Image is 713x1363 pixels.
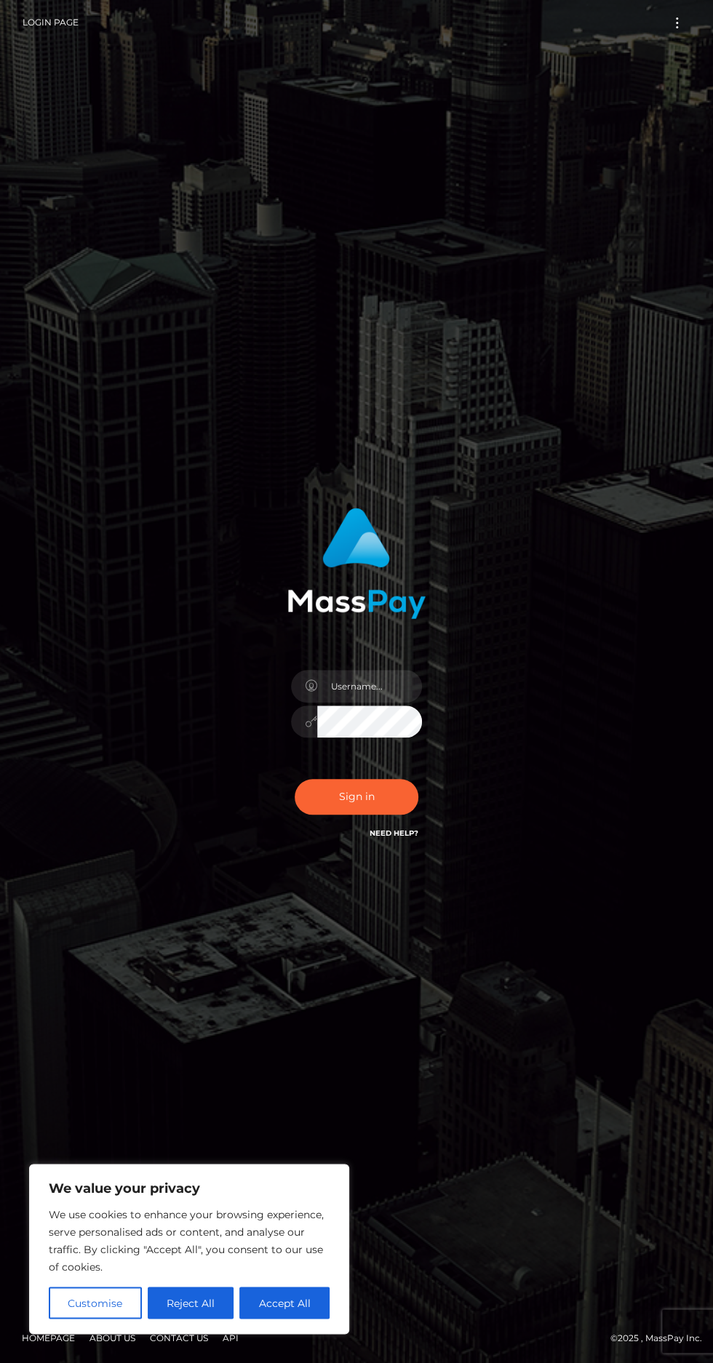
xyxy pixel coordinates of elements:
div: © 2025 , MassPay Inc. [11,1330,702,1346]
img: MassPay Login [287,508,426,619]
button: Accept All [239,1287,330,1319]
button: Toggle navigation [664,13,690,33]
p: We value your privacy [49,1179,330,1196]
button: Sign in [295,779,418,815]
a: Contact Us [144,1326,214,1348]
input: Username... [317,670,422,703]
a: Login Page [23,7,79,38]
a: API [217,1326,244,1348]
button: Reject All [148,1287,234,1319]
a: Homepage [16,1326,81,1348]
button: Customise [49,1287,142,1319]
div: We value your privacy [29,1164,349,1334]
p: We use cookies to enhance your browsing experience, serve personalised ads or content, and analys... [49,1205,330,1275]
a: Need Help? [370,828,418,838]
a: About Us [84,1326,141,1348]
